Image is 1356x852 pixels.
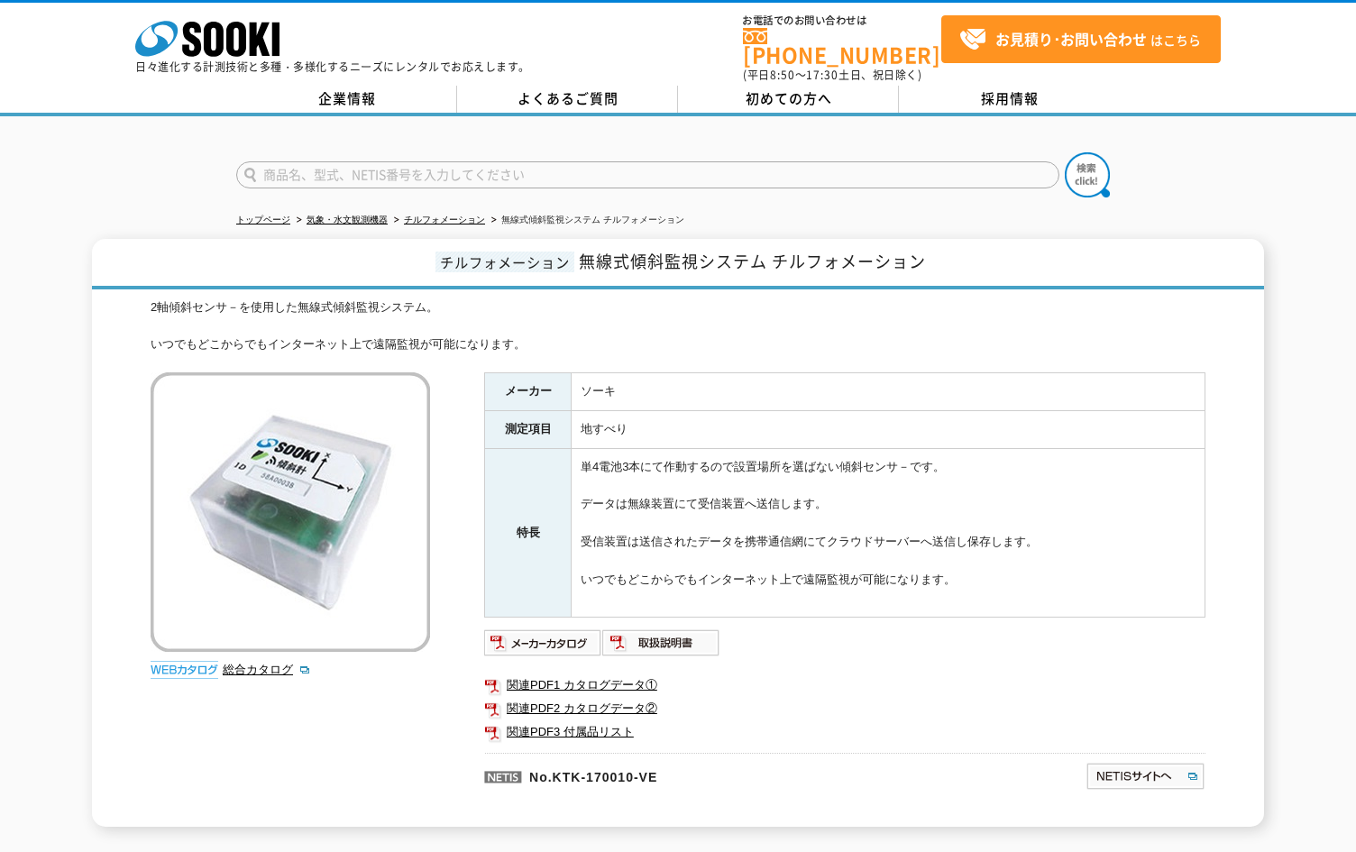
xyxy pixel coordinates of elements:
span: 無線式傾斜監視システム チルフォメーション [579,249,926,273]
a: メーカーカタログ [484,640,602,654]
th: 測定項目 [485,411,572,449]
a: よくあるご質問 [457,86,678,113]
td: ソーキ [572,373,1205,411]
a: 関連PDF2 カタログデータ② [484,697,1205,720]
span: 17:30 [806,67,838,83]
a: 総合カタログ [223,663,311,676]
p: 日々進化する計測技術と多種・多様化するニーズにレンタルでお応えします。 [135,61,530,72]
a: 気象・水文観測機器 [307,215,388,224]
span: はこちら [959,26,1201,53]
span: 8:50 [770,67,795,83]
input: 商品名、型式、NETIS番号を入力してください [236,161,1059,188]
td: 単4電池3本にて作動するので設置場所を選ばない傾斜センサ－です。 データは無線装置にて受信装置へ送信します。 受信装置は送信されたデータを携帯通信網にてクラウドサーバーへ送信し保存します。 いつ... [572,448,1205,617]
a: 関連PDF3 付属品リスト [484,720,1205,744]
td: 地すべり [572,411,1205,449]
th: 特長 [485,448,572,617]
span: (平日 ～ 土日、祝日除く) [743,67,921,83]
div: 2軸傾斜センサ－を使用した無線式傾斜監視システム。 いつでもどこからでもインターネット上で遠隔監視が可能になります。 [151,298,1205,354]
span: お電話でのお問い合わせは [743,15,941,26]
a: 採用情報 [899,86,1120,113]
a: チルフォメーション [404,215,485,224]
a: お見積り･お問い合わせはこちら [941,15,1221,63]
img: webカタログ [151,661,218,679]
p: No.KTK-170010-VE [484,753,912,796]
img: 取扱説明書 [602,628,720,657]
a: 取扱説明書 [602,640,720,654]
span: 初めての方へ [746,88,832,108]
span: チルフォメーション [435,252,574,272]
a: 企業情報 [236,86,457,113]
a: 関連PDF1 カタログデータ① [484,673,1205,697]
img: NETISサイトへ [1086,762,1205,791]
a: [PHONE_NUMBER] [743,28,941,65]
li: 無線式傾斜監視システム チルフォメーション [488,211,684,230]
img: btn_search.png [1065,152,1110,197]
img: メーカーカタログ [484,628,602,657]
img: 無線式傾斜監視システム チルフォメーション [151,372,430,652]
strong: お見積り･お問い合わせ [995,28,1147,50]
a: トップページ [236,215,290,224]
a: 初めての方へ [678,86,899,113]
th: メーカー [485,373,572,411]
